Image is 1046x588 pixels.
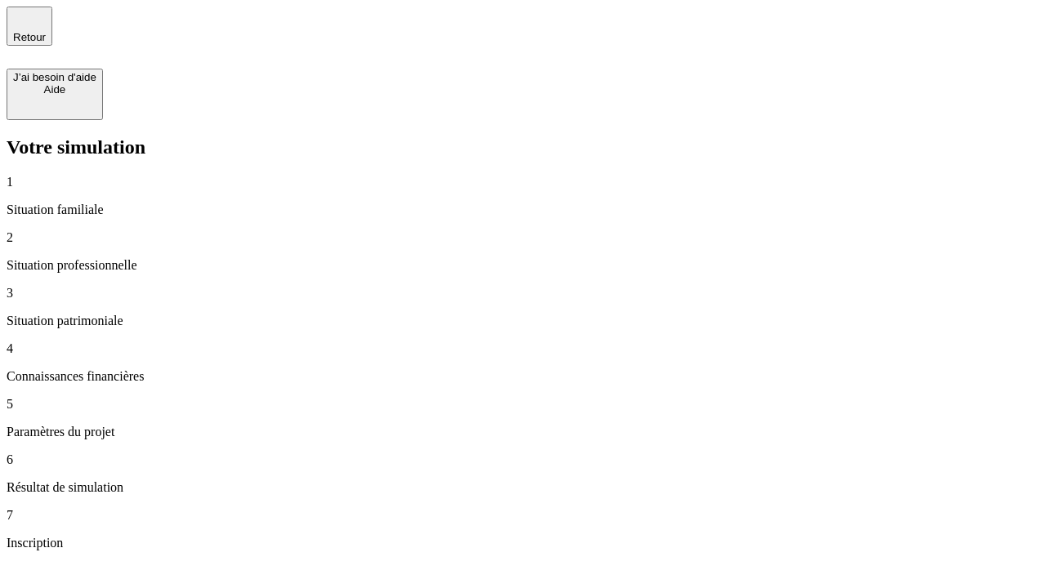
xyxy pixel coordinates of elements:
div: Aide [13,83,96,96]
p: 6 [7,452,1039,467]
p: Situation patrimoniale [7,314,1039,328]
button: J’ai besoin d'aideAide [7,69,103,120]
span: Retour [13,31,46,43]
p: 1 [7,175,1039,189]
div: J’ai besoin d'aide [13,71,96,83]
button: Retour [7,7,52,46]
h2: Votre simulation [7,136,1039,158]
p: 3 [7,286,1039,301]
p: 2 [7,230,1039,245]
p: 7 [7,508,1039,523]
p: 5 [7,397,1039,412]
p: Situation familiale [7,203,1039,217]
p: Connaissances financières [7,369,1039,384]
p: 4 [7,341,1039,356]
p: Situation professionnelle [7,258,1039,273]
p: Paramètres du projet [7,425,1039,439]
p: Résultat de simulation [7,480,1039,495]
p: Inscription [7,536,1039,550]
